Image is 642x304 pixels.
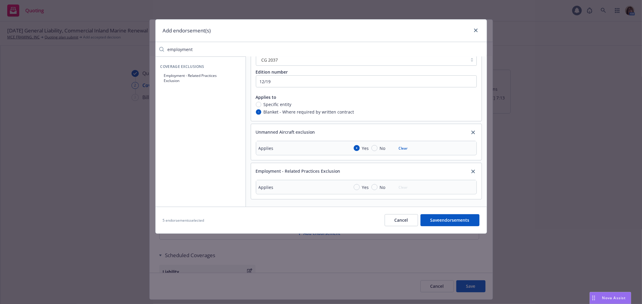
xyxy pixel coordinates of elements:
[164,43,487,55] input: Filter endorsements...
[472,27,479,34] a: close
[264,109,354,115] span: Blanket - Where required by written contract
[354,184,360,190] input: Yes
[385,214,418,226] button: Cancel
[362,145,369,151] span: Yes
[256,94,277,100] span: Applies to
[470,168,477,175] a: close
[160,64,241,69] span: Coverage Exclusions
[256,102,261,107] input: Specific entity
[380,145,386,151] span: No
[362,184,369,190] span: Yes
[259,184,274,190] div: Applies
[259,145,274,151] div: Applies
[470,129,477,136] a: close
[371,145,377,151] input: No
[371,184,377,190] input: No
[163,27,211,35] h1: Add endorsement(s)
[259,57,464,63] span: CG 2037
[590,292,631,304] button: Nova Assist
[256,69,288,75] span: Edition number
[590,292,597,304] div: Drag to move
[395,144,411,152] button: Clear
[160,71,241,86] button: Employment - Related Practices Exclusion
[256,109,261,115] input: Blanket - Where required by written contract
[380,184,386,190] span: No
[262,57,278,63] span: CG 2037
[256,168,340,175] div: Employment - Related Practices Exclusion
[159,47,164,52] svg: Search
[163,218,204,223] span: 5 endorsements selected
[256,129,315,136] div: Unmanned Aircraft exclusion
[602,295,626,300] span: Nova Assist
[354,145,360,151] input: Yes
[420,214,479,226] button: Saveendorsements
[264,101,292,108] span: Specific entity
